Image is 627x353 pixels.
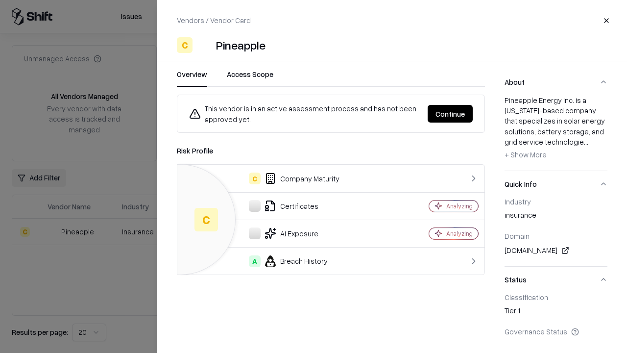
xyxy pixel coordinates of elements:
div: Risk Profile [177,145,485,156]
div: Classification [505,293,607,302]
button: Overview [177,69,207,87]
div: Analyzing [446,202,473,210]
div: Domain [505,231,607,240]
div: C [194,208,218,231]
div: About [505,95,607,171]
div: insurance [505,210,607,224]
div: C [249,173,261,184]
div: Quick Info [505,197,607,266]
button: Status [505,267,607,293]
div: [DOMAIN_NAME] [505,245,607,256]
button: Continue [428,105,473,123]
span: + Show More [505,150,547,159]
div: C [177,37,193,53]
div: Governance Status [505,327,607,336]
div: This vendor is in an active assessment process and has not been approved yet. [189,103,420,125]
button: Quick Info [505,171,607,197]
div: Breach History [185,255,395,267]
img: Pineapple [196,37,212,53]
div: A [249,255,261,267]
div: Pineapple Energy Inc. is a [US_STATE]-based company that specializes in solar energy solutions, b... [505,95,607,163]
button: Access Scope [227,69,273,87]
div: Pineapple [216,37,265,53]
p: Vendors / Vendor Card [177,15,251,25]
div: Certificates [185,200,395,212]
div: Analyzing [446,229,473,238]
div: Tier 1 [505,305,607,319]
button: + Show More [505,147,547,163]
span: ... [584,137,588,146]
div: Company Maturity [185,173,395,184]
div: Industry [505,197,607,206]
div: AI Exposure [185,227,395,239]
button: About [505,69,607,95]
